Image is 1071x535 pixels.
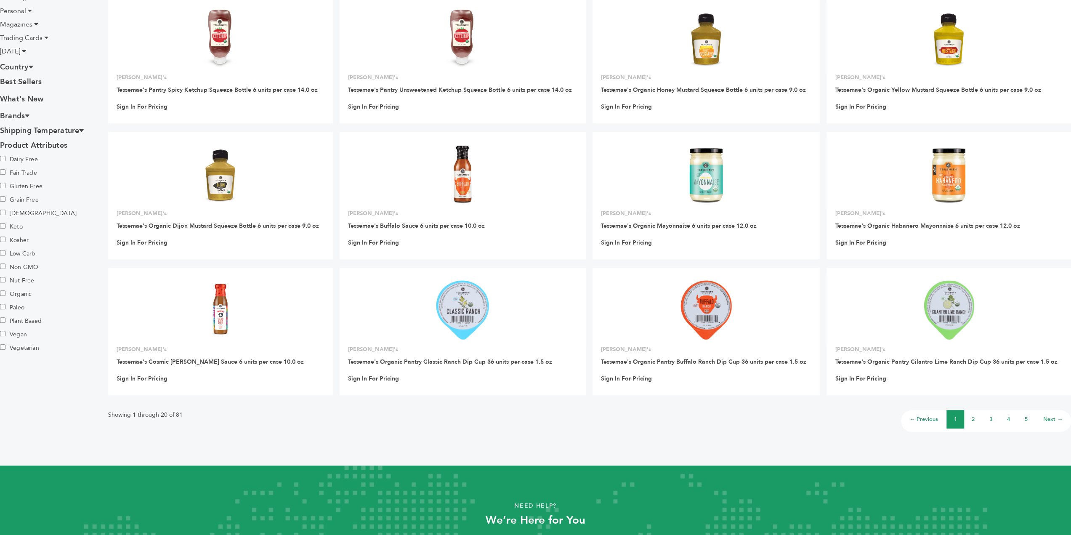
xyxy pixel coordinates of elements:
[923,279,975,340] img: Tessemae's Organic Pantry Cilantro Lime Ranch Dip Cup 36 units per case 1.5 oz
[601,358,806,366] a: Tessemae's Organic Pantry Buffalo Ranch Dip Cup 36 units per case 1.5 oz
[601,74,812,81] p: [PERSON_NAME]'s
[205,279,236,340] img: Tessemae's Cosmic Jerry Sauce 6 units per case 10.0 oz
[918,8,979,69] img: Tessemae's Organic Yellow Mustard Squeeze Bottle 6 units per case 9.0 oz
[348,86,572,94] a: Tessemae's Pantry Unsweetened Ketchup Squeeze Bottle 6 units per case 14.0 oz
[601,346,812,353] p: [PERSON_NAME]'s
[918,144,979,205] img: Tessemae's Organic Habanero Mayonnaise 6 units per case 12.0 oz
[190,8,251,69] img: Tessemae's Pantry Spicy Ketchup Squeeze Bottle 6 units per case 14.0 oz
[348,210,577,217] p: [PERSON_NAME]'s
[601,375,652,383] a: Sign In For Pricing
[680,279,733,340] img: Tessemae's Organic Pantry Buffalo Ranch Dip Cup 36 units per case 1.5 oz
[117,86,318,94] a: Tessemae's Pantry Spicy Ketchup Squeeze Bottle 6 units per case 14.0 oz
[601,239,652,247] a: Sign In For Pricing
[117,358,304,366] a: Tessemae's Cosmic [PERSON_NAME] Sauce 6 units per case 10.0 oz
[1007,415,1010,423] a: 4
[348,375,399,383] a: Sign In For Pricing
[348,103,399,111] a: Sign In For Pricing
[117,74,324,81] p: [PERSON_NAME]'s
[432,144,493,205] img: Tessemae's Buffalo Sauce 6 units per case 10.0 oz
[909,415,938,423] a: ← Previous
[835,103,886,111] a: Sign In For Pricing
[954,415,957,423] a: 1
[348,346,577,353] p: [PERSON_NAME]'s
[117,375,167,383] a: Sign In For Pricing
[1043,415,1063,423] a: Next →
[835,358,1057,366] a: Tessemae's Organic Pantry Cilantro Lime Ranch Dip Cup 36 units per case 1.5 oz
[835,74,1063,81] p: [PERSON_NAME]'s
[835,86,1041,94] a: Tessemae's Organic Yellow Mustard Squeeze Bottle 6 units per case 9.0 oz
[601,86,806,94] a: Tessemae's Organic Honey Mustard Squeeze Bottle 6 units per case 9.0 oz
[835,375,886,383] a: Sign In For Pricing
[601,210,812,217] p: [PERSON_NAME]'s
[835,239,886,247] a: Sign In For Pricing
[486,513,585,528] strong: We’re Here for You
[117,103,167,111] a: Sign In For Pricing
[348,74,577,81] p: [PERSON_NAME]'s
[190,144,251,205] img: Tessemae's Organic Dijon Mustard Squeeze Bottle 6 units per case 9.0 oz
[676,8,737,69] img: Tessemae's Organic Honey Mustard Squeeze Bottle 6 units per case 9.0 oz
[117,239,167,247] a: Sign In For Pricing
[835,210,1063,217] p: [PERSON_NAME]'s
[435,279,489,340] img: Tessemae's Organic Pantry Classic Ranch Dip Cup 36 units per case 1.5 oz
[348,358,552,366] a: Tessemae's Organic Pantry Classic Ranch Dip Cup 36 units per case 1.5 oz
[989,415,992,423] a: 3
[835,222,1020,230] a: Tessemae's Organic Habanero Mayonnaise 6 units per case 12.0 oz
[53,500,1018,512] p: Need Help?
[348,222,485,230] a: Tessemae's Buffalo Sauce 6 units per case 10.0 oz
[108,410,183,420] p: Showing 1 through 20 of 81
[348,239,399,247] a: Sign In For Pricing
[432,8,493,69] img: Tessemae's Pantry Unsweetened Ketchup Squeeze Bottle 6 units per case 14.0 oz
[117,210,324,217] p: [PERSON_NAME]'s
[117,222,319,230] a: Tessemae's Organic Dijon Mustard Squeeze Bottle 6 units per case 9.0 oz
[117,346,324,353] p: [PERSON_NAME]'s
[972,415,975,423] a: 2
[1025,415,1028,423] a: 5
[601,222,757,230] a: Tessemae's Organic Mayonnaise 6 units per case 12.0 oz
[676,144,737,205] img: Tessemae's Organic Mayonnaise 6 units per case 12.0 oz
[835,346,1063,353] p: [PERSON_NAME]'s
[601,103,652,111] a: Sign In For Pricing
